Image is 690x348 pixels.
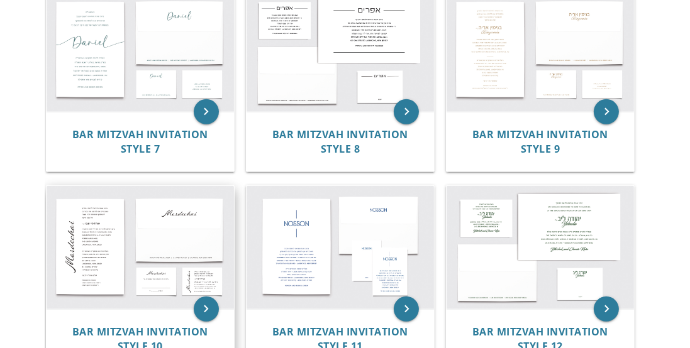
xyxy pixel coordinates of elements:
img: Bar Mitzvah Invitation Style 12 [447,186,634,309]
img: Bar Mitzvah Invitation Style 11 [247,186,434,309]
span: Bar Mitzvah Invitation Style 7 [72,128,208,156]
a: Bar Mitzvah Invitation Style 8 [272,129,408,155]
a: keyboard_arrow_right [394,296,419,322]
a: keyboard_arrow_right [194,296,219,322]
img: Bar Mitzvah Invitation Style 10 [47,186,234,309]
a: Bar Mitzvah Invitation Style 7 [72,129,208,155]
a: Bar Mitzvah Invitation Style 9 [472,129,608,155]
span: Bar Mitzvah Invitation Style 9 [472,128,608,156]
span: Bar Mitzvah Invitation Style 8 [272,128,408,156]
a: keyboard_arrow_right [594,99,619,124]
a: keyboard_arrow_right [194,99,219,124]
a: keyboard_arrow_right [394,99,419,124]
a: keyboard_arrow_right [594,296,619,322]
